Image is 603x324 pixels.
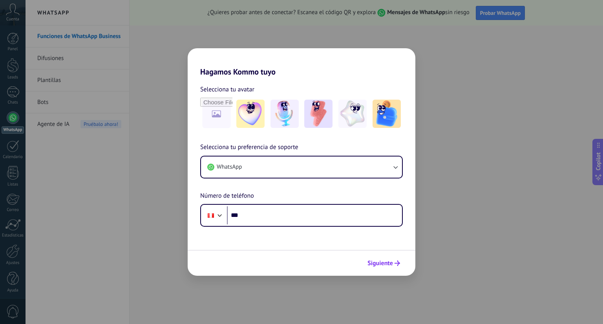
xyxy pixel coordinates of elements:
span: Número de teléfono [200,191,254,201]
img: -2.jpeg [270,100,299,128]
img: -1.jpeg [236,100,265,128]
span: Selecciona tu avatar [200,84,254,95]
img: -5.jpeg [373,100,401,128]
span: WhatsApp [217,163,242,171]
span: Selecciona tu preferencia de soporte [200,142,298,153]
h2: Hagamos Kommo tuyo [188,48,415,76]
button: WhatsApp [201,157,402,178]
div: Peru: + 51 [203,207,218,224]
img: -3.jpeg [304,100,333,128]
span: Siguiente [367,260,393,266]
button: Siguiente [364,257,404,270]
img: -4.jpeg [338,100,367,128]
